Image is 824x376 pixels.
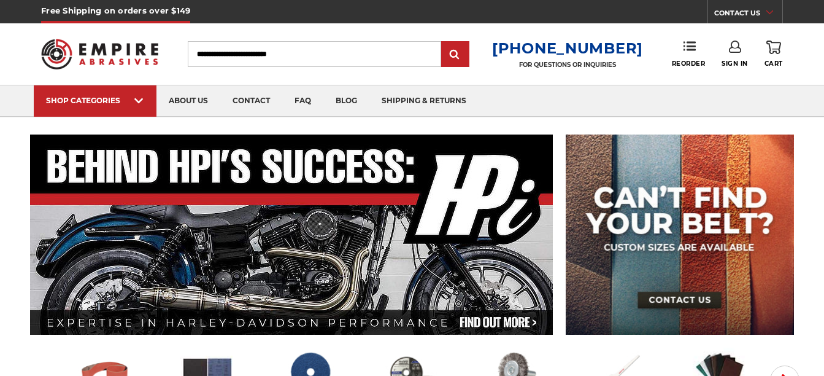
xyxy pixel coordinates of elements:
span: Reorder [672,60,706,68]
a: shipping & returns [369,85,479,117]
a: blog [323,85,369,117]
a: [PHONE_NUMBER] [492,39,643,57]
p: FOR QUESTIONS OR INQUIRIES [492,61,643,69]
a: Cart [764,41,783,68]
span: Sign In [722,60,748,68]
img: Banner for an interview featuring Horsepower Inc who makes Harley performance upgrades featured o... [30,135,553,335]
div: SHOP CATEGORIES [46,96,144,105]
a: CONTACT US [714,6,782,23]
a: contact [220,85,282,117]
img: Empire Abrasives [41,31,158,77]
a: faq [282,85,323,117]
a: Reorder [672,41,706,67]
a: about us [156,85,220,117]
img: promo banner for custom belts. [566,135,794,335]
span: Cart [764,60,783,68]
